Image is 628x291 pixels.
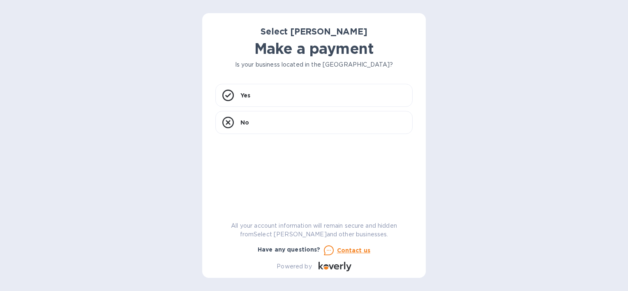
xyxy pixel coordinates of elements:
[261,26,367,37] b: Select [PERSON_NAME]
[215,60,413,69] p: Is your business located in the [GEOGRAPHIC_DATA]?
[258,246,321,253] b: Have any questions?
[215,40,413,57] h1: Make a payment
[240,91,250,99] p: Yes
[277,262,312,271] p: Powered by
[337,247,371,254] u: Contact us
[240,118,249,127] p: No
[215,222,413,239] p: All your account information will remain secure and hidden from Select [PERSON_NAME] and other bu...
